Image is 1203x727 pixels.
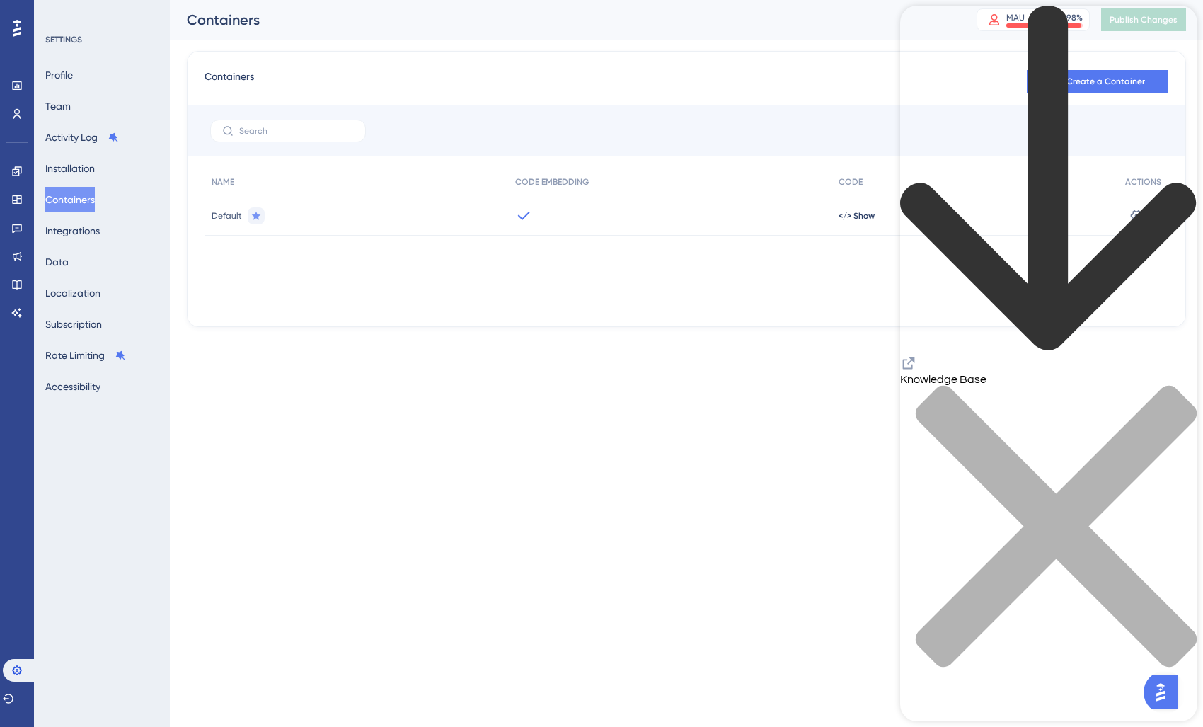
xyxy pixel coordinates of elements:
[45,343,126,368] button: Rate Limiting
[45,187,95,212] button: Containers
[515,176,589,188] span: CODE EMBEDDING
[42,4,98,21] span: Need Help?
[45,156,95,181] button: Installation
[45,62,73,88] button: Profile
[45,125,119,150] button: Activity Log
[212,210,242,222] span: Default
[839,210,875,222] button: </> Show
[839,176,863,188] span: CODE
[45,34,160,45] div: SETTINGS
[45,280,100,306] button: Localization
[239,126,354,136] input: Search
[212,176,234,188] span: NAME
[45,93,71,119] button: Team
[4,8,30,34] img: launcher-image-alternative-text
[45,218,100,244] button: Integrations
[45,374,100,399] button: Accessibility
[205,69,254,94] span: Containers
[45,249,69,275] button: Data
[187,10,941,30] div: Containers
[45,311,102,337] button: Subscription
